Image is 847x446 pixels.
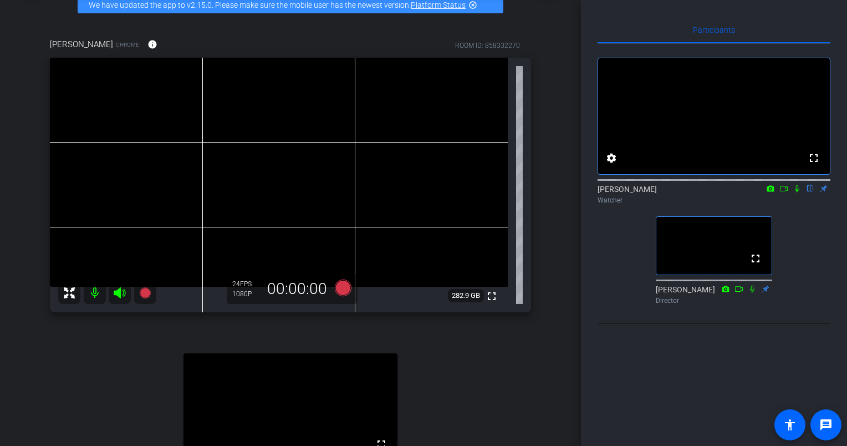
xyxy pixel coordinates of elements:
[232,290,260,298] div: 1080P
[807,151,820,165] mat-icon: fullscreen
[232,280,260,288] div: 24
[605,151,618,165] mat-icon: settings
[411,1,466,9] a: Platform Status
[50,38,113,50] span: [PERSON_NAME]
[455,40,520,50] div: ROOM ID: 858332270
[448,289,484,302] span: 282.9 GB
[485,290,498,303] mat-icon: fullscreen
[693,26,735,34] span: Participants
[656,284,772,306] div: [PERSON_NAME]
[749,252,762,265] mat-icon: fullscreen
[598,195,830,205] div: Watcher
[598,184,830,205] div: [PERSON_NAME]
[804,183,817,193] mat-icon: flip
[147,39,157,49] mat-icon: info
[260,280,334,298] div: 00:00:00
[468,1,477,9] mat-icon: highlight_off
[240,280,252,288] span: FPS
[783,418,797,432] mat-icon: accessibility
[116,40,139,49] span: Chrome
[819,418,833,432] mat-icon: message
[656,296,772,306] div: Director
